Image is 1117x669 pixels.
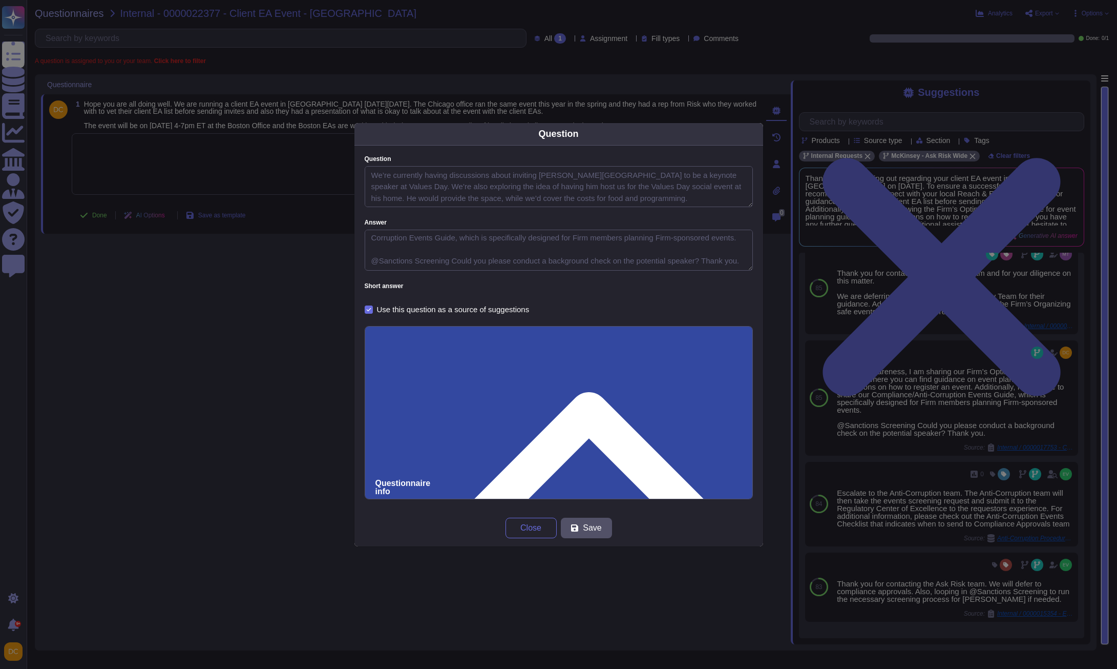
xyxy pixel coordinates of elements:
[365,166,753,207] textarea: We’re currently having discussions about inviting [PERSON_NAME][GEOGRAPHIC_DATA] to be a keynote ...
[365,219,753,226] label: Answer
[561,518,612,538] button: Save
[583,524,601,532] span: Save
[505,518,557,538] button: Close
[538,127,578,141] div: Question
[377,306,530,313] div: Use this question as a source of suggestions
[365,283,753,289] label: Short answer
[520,524,541,532] span: Close
[365,156,753,162] label: Question
[365,230,753,271] textarea: For your awareness, I am sharing our Firm’s Optimize Events website, where you can find guidance ...
[375,479,436,496] span: Questionnaire info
